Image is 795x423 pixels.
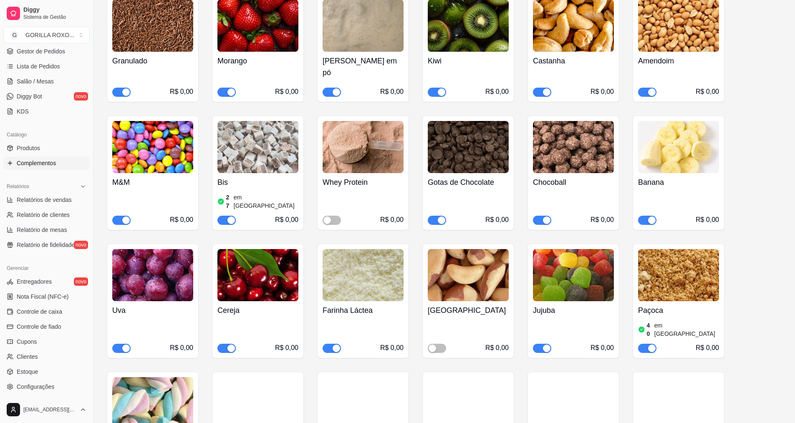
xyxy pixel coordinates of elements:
a: Lista de Pedidos [3,60,90,73]
button: Select a team [3,27,90,43]
a: KDS [3,105,90,118]
span: Entregadores [17,277,52,286]
h4: Banana [638,176,719,188]
div: R$ 0,00 [170,343,193,353]
span: Estoque [17,368,38,376]
button: [EMAIL_ADDRESS][DOMAIN_NAME] [3,400,90,420]
h4: [GEOGRAPHIC_DATA] [428,305,509,316]
div: R$ 0,00 [275,87,298,97]
span: Controle de caixa [17,307,62,316]
span: Complementos [17,159,56,167]
h4: Whey Protein [323,176,404,188]
h4: Paçoca [638,305,719,316]
img: product-image [217,121,298,173]
img: product-image [428,121,509,173]
h4: Farinha Láctea [323,305,404,316]
a: Complementos [3,156,90,170]
img: product-image [112,249,193,301]
span: Diggy Bot [17,92,42,101]
h4: Kiwi [428,55,509,67]
div: Catálogo [3,128,90,141]
a: Relatório de clientes [3,208,90,222]
div: R$ 0,00 [485,215,509,225]
span: Produtos [17,144,40,152]
a: Relatório de fidelidadenovo [3,238,90,252]
div: R$ 0,00 [591,215,614,225]
a: Cupons [3,335,90,348]
a: Nota Fiscal (NFC-e) [3,290,90,303]
h4: Morango [217,55,298,67]
article: em [GEOGRAPHIC_DATA] [654,321,719,338]
span: Sistema de Gestão [23,14,86,20]
img: product-image [533,121,614,173]
a: Diggy Botnovo [3,90,90,103]
span: Relatório de mesas [17,226,67,234]
a: Relatório de mesas [3,223,90,237]
article: 40 [647,321,653,338]
div: R$ 0,00 [380,343,404,353]
article: 27 [226,193,232,210]
a: Configurações [3,380,90,393]
div: R$ 0,00 [380,87,404,97]
img: product-image [323,121,404,173]
h4: Uva [112,305,193,316]
a: Relatórios de vendas [3,193,90,206]
div: GORILLA ROXO ... [25,31,74,39]
span: KDS [17,107,29,116]
span: Lista de Pedidos [17,62,60,70]
a: Clientes [3,350,90,363]
h4: Bis [217,176,298,188]
span: Gestor de Pedidos [17,47,65,55]
h4: Castanha [533,55,614,67]
a: Controle de fiado [3,320,90,333]
a: Salão / Mesas [3,75,90,88]
span: Relatórios de vendas [17,196,72,204]
span: Relatórios [7,183,29,190]
span: Clientes [17,352,38,361]
h4: [PERSON_NAME] em pó [323,55,404,78]
img: product-image [533,249,614,301]
a: Gestor de Pedidos [3,45,90,58]
span: [EMAIL_ADDRESS][DOMAIN_NAME] [23,406,76,413]
img: product-image [112,121,193,173]
div: R$ 0,00 [275,343,298,353]
img: product-image [323,249,404,301]
img: product-image [217,249,298,301]
div: R$ 0,00 [696,87,719,97]
div: R$ 0,00 [696,343,719,353]
span: Cupons [17,337,37,346]
h4: Jujuba [533,305,614,316]
h4: Amendoim [638,55,719,67]
span: Relatório de fidelidade [17,241,75,249]
span: Nota Fiscal (NFC-e) [17,292,68,301]
h4: M&M [112,176,193,188]
a: Entregadoresnovo [3,275,90,288]
img: product-image [428,249,509,301]
div: R$ 0,00 [485,343,509,353]
div: R$ 0,00 [591,343,614,353]
div: R$ 0,00 [380,215,404,225]
h4: Gotas de Chocolate [428,176,509,188]
article: em [GEOGRAPHIC_DATA] [234,193,298,210]
div: R$ 0,00 [591,87,614,97]
span: G [10,31,19,39]
img: product-image [638,249,719,301]
a: DiggySistema de Gestão [3,3,90,23]
a: Estoque [3,365,90,378]
h4: Granulado [112,55,193,67]
span: Salão / Mesas [17,77,54,86]
span: Diggy [23,6,86,14]
div: Gerenciar [3,262,90,275]
div: R$ 0,00 [275,215,298,225]
h4: Chocoball [533,176,614,188]
a: Controle de caixa [3,305,90,318]
a: Produtos [3,141,90,155]
span: Controle de fiado [17,322,61,331]
div: R$ 0,00 [170,215,193,225]
div: R$ 0,00 [170,87,193,97]
img: product-image [638,121,719,173]
div: R$ 0,00 [696,215,719,225]
span: Relatório de clientes [17,211,70,219]
div: R$ 0,00 [485,87,509,97]
h4: Cereja [217,305,298,316]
